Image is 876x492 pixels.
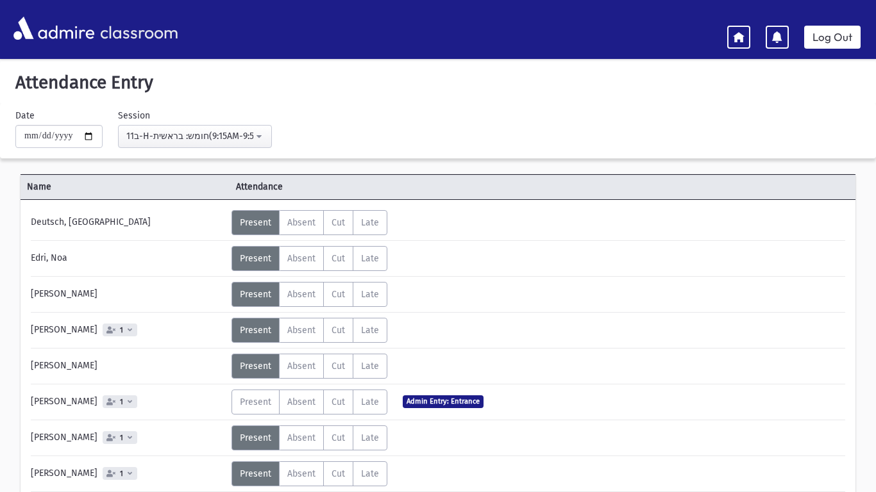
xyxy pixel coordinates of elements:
div: Edri, Noa [24,246,232,271]
span: Absent [287,468,316,479]
span: Cut [332,325,345,336]
div: AttTypes [232,354,387,379]
span: Absent [287,289,316,300]
div: [PERSON_NAME] [24,461,232,486]
span: Absent [287,361,316,372]
span: Cut [332,253,345,264]
div: [PERSON_NAME] [24,389,232,414]
div: [PERSON_NAME] [24,425,232,450]
div: AttTypes [232,318,387,343]
div: [PERSON_NAME] [24,354,232,379]
span: Late [361,361,379,372]
span: Absent [287,397,316,407]
span: Present [240,289,271,300]
span: Present [240,361,271,372]
div: 11ב-H-חומש: בראשית(9:15AM-9:58AM) [126,129,253,143]
span: Absent [287,253,316,264]
div: AttTypes [232,282,387,307]
span: 1 [117,470,126,478]
span: Late [361,217,379,228]
span: Late [361,397,379,407]
div: Deutsch, [GEOGRAPHIC_DATA] [24,210,232,235]
span: Cut [332,432,345,443]
div: AttTypes [232,425,387,450]
div: [PERSON_NAME] [24,318,232,343]
span: 1 [117,398,126,406]
span: Present [240,468,271,479]
span: 1 [117,326,126,334]
div: [PERSON_NAME] [24,282,232,307]
span: Attendance [230,180,439,193]
img: AdmirePro [10,13,97,43]
a: Log Out [804,26,861,49]
span: Name [21,180,230,193]
div: AttTypes [232,461,387,486]
label: Date [15,109,35,122]
span: Cut [332,468,345,479]
span: Present [240,253,271,264]
div: AttTypes [232,246,387,271]
span: Cut [332,217,345,228]
span: Cut [332,397,345,407]
span: Absent [287,217,316,228]
span: Late [361,289,379,300]
span: Absent [287,432,316,443]
span: Cut [332,289,345,300]
label: Session [118,109,150,122]
span: Absent [287,325,316,336]
span: 1 [117,434,126,442]
span: Cut [332,361,345,372]
span: Late [361,432,379,443]
span: classroom [97,12,178,45]
span: Present [240,217,271,228]
div: AttTypes [232,210,387,235]
span: Late [361,253,379,264]
button: 11ב-H-חומש: בראשית(9:15AM-9:58AM) [118,125,272,148]
span: Admin Entry: Entrance [403,395,484,407]
span: Present [240,325,271,336]
span: Late [361,325,379,336]
span: Present [240,397,271,407]
span: Present [240,432,271,443]
div: AttTypes [232,389,387,414]
h5: Attendance Entry [10,72,866,94]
